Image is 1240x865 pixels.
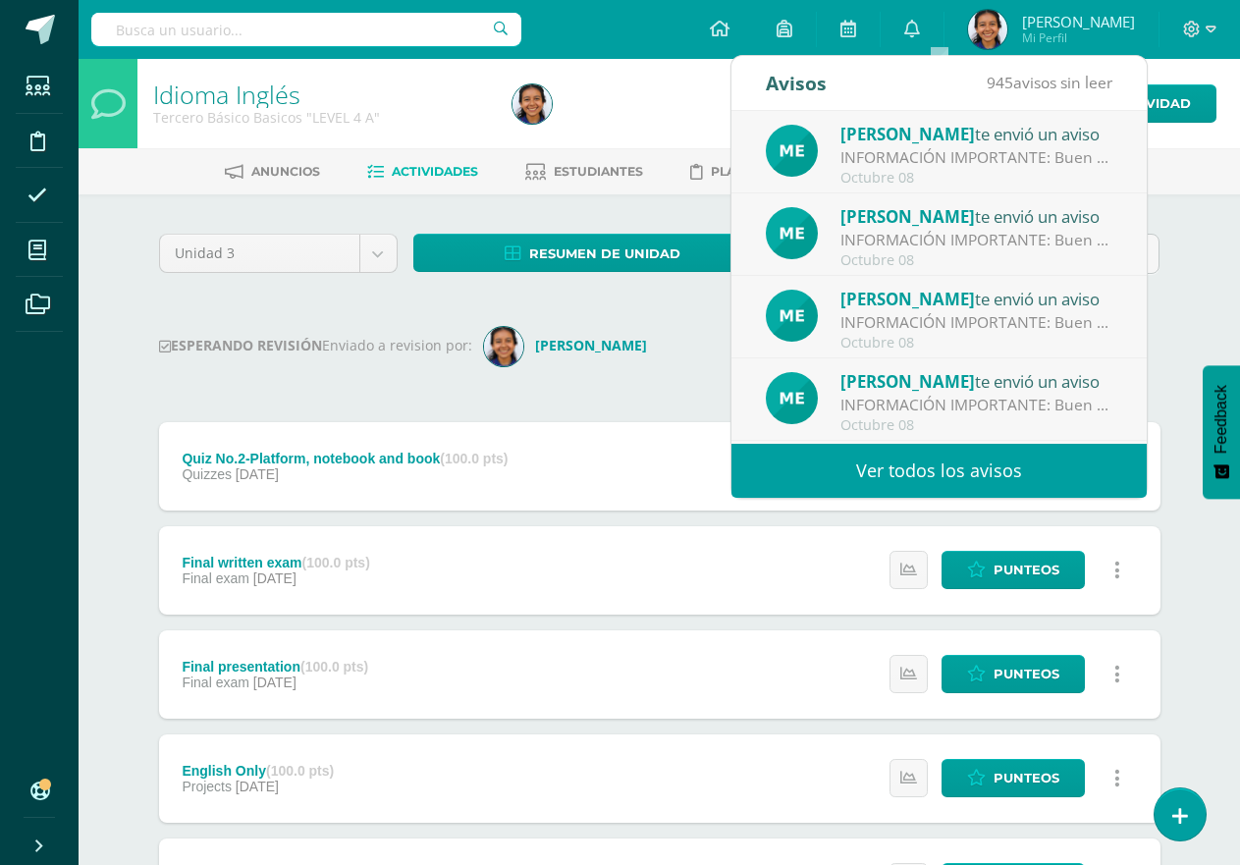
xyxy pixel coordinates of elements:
[413,234,773,272] a: Resumen de unidad
[300,659,368,675] strong: (100.0 pts)
[1203,365,1240,499] button: Feedback - Mostrar encuesta
[840,368,1113,394] div: te envió un aviso
[182,466,232,482] span: Quizzes
[987,72,1013,93] span: 945
[153,78,300,111] a: Idioma Inglés
[1022,29,1135,46] span: Mi Perfil
[253,570,297,586] span: [DATE]
[392,164,478,179] span: Actividades
[711,164,811,179] span: Planificación
[994,760,1059,796] span: Punteos
[766,125,818,177] img: c105304d023d839b59a15d0bf032229d.png
[153,108,489,127] div: Tercero Básico Basicos 'LEVEL 4 A'
[968,10,1007,49] img: cca6ffb937673bdd5f291a83c3bf3926.png
[942,759,1085,797] a: Punteos
[160,235,397,272] a: Unidad 3
[766,290,818,342] img: c105304d023d839b59a15d0bf032229d.png
[153,81,489,108] h1: Idioma Inglés
[690,156,811,188] a: Planificación
[840,370,975,393] span: [PERSON_NAME]
[484,336,655,354] a: [PERSON_NAME]
[1115,85,1191,122] span: Actividad
[525,156,643,188] a: Estudiantes
[535,336,647,354] strong: [PERSON_NAME]
[440,451,508,466] strong: (100.0 pts)
[236,466,279,482] span: [DATE]
[266,763,334,779] strong: (100.0 pts)
[175,235,345,272] span: Unidad 3
[225,156,320,188] a: Anuncios
[182,779,232,794] span: Projects
[840,205,975,228] span: [PERSON_NAME]
[302,555,370,570] strong: (100.0 pts)
[840,123,975,145] span: [PERSON_NAME]
[840,417,1113,434] div: Octubre 08
[1022,12,1135,31] span: [PERSON_NAME]
[766,56,827,110] div: Avisos
[182,451,508,466] div: Quiz No.2-Platform, notebook and book
[994,552,1059,588] span: Punteos
[987,72,1112,93] span: avisos sin leer
[512,84,552,124] img: cca6ffb937673bdd5f291a83c3bf3926.png
[766,372,818,424] img: c105304d023d839b59a15d0bf032229d.png
[840,146,1113,169] div: INFORMACIÓN IMPORTANTE: Buen día estimado, es un gusto saludarles deseando éxitos en sus labores....
[159,336,322,354] strong: ESPERANDO REVISIÓN
[840,394,1113,416] div: INFORMACIÓN IMPORTANTE: Buen día estimado, es un gusto saludarles deseando éxitos en sus labores....
[554,164,643,179] span: Estudiantes
[840,252,1113,269] div: Octubre 08
[182,659,368,675] div: Final presentation
[529,236,680,272] span: Resumen de unidad
[182,675,248,690] span: Final exam
[1213,385,1230,454] span: Feedback
[91,13,521,46] input: Busca un usuario...
[840,203,1113,229] div: te envió un aviso
[942,655,1085,693] a: Punteos
[840,335,1113,351] div: Octubre 08
[840,286,1113,311] div: te envió un aviso
[236,779,279,794] span: [DATE]
[251,164,320,179] span: Anuncios
[840,288,975,310] span: [PERSON_NAME]
[994,656,1059,692] span: Punteos
[322,336,472,354] span: Enviado a revision por:
[840,121,1113,146] div: te envió un aviso
[253,675,297,690] span: [DATE]
[182,763,334,779] div: English Only
[840,170,1113,187] div: Octubre 08
[840,229,1113,251] div: INFORMACIÓN IMPORTANTE: Buen día estimado, es un gusto saludarles deseando éxitos en sus labores....
[484,327,523,366] img: c4f1f5121bd8919abeb5ff3c11799a63.png
[182,555,369,570] div: Final written exam
[942,551,1085,589] a: Punteos
[182,570,248,586] span: Final exam
[840,311,1113,334] div: INFORMACIÓN IMPORTANTE: Buen día estimado, es un gusto saludarles deseando éxitos en sus labores....
[367,156,478,188] a: Actividades
[731,444,1147,498] a: Ver todos los avisos
[766,207,818,259] img: c105304d023d839b59a15d0bf032229d.png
